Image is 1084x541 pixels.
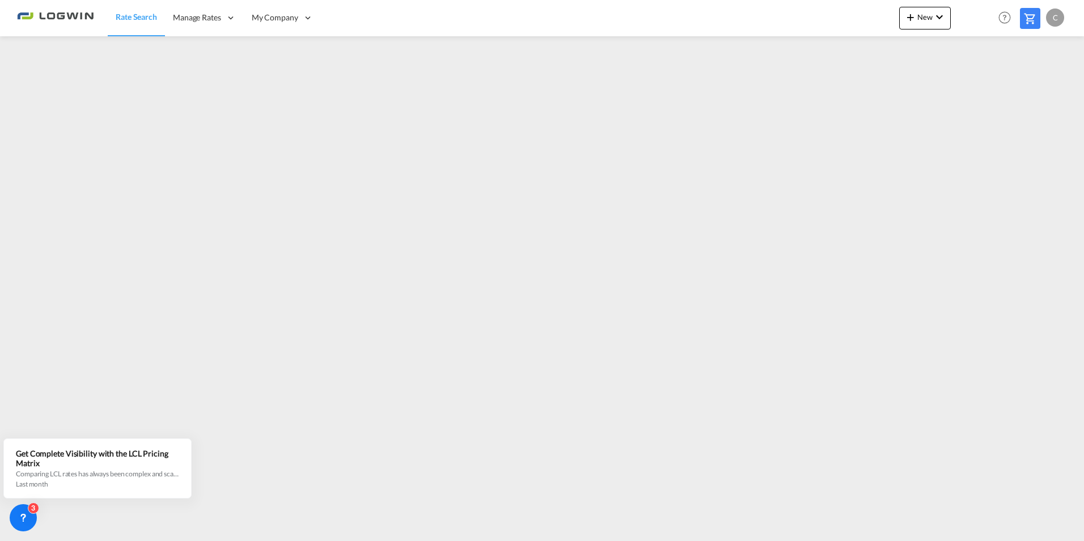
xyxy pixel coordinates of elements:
[899,7,951,29] button: icon-plus 400-fgNewicon-chevron-down
[116,12,157,22] span: Rate Search
[17,5,94,31] img: 2761ae10d95411efa20a1f5e0282d2d7.png
[995,8,1020,28] div: Help
[252,12,298,23] span: My Company
[995,8,1014,27] span: Help
[904,12,946,22] span: New
[904,10,917,24] md-icon: icon-plus 400-fg
[1046,9,1064,27] div: C
[173,12,221,23] span: Manage Rates
[933,10,946,24] md-icon: icon-chevron-down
